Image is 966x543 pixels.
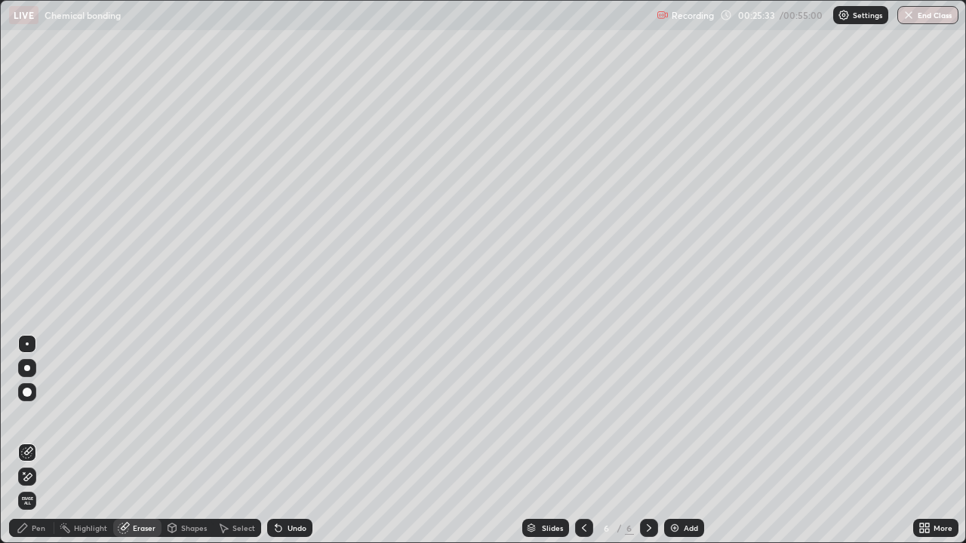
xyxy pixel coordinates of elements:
img: recording.375f2c34.svg [657,9,669,21]
div: 6 [599,523,614,532]
p: Recording [672,10,714,21]
img: class-settings-icons [838,9,850,21]
div: Slides [542,524,563,532]
div: / [617,523,622,532]
p: LIVE [14,9,34,21]
div: 6 [625,521,634,535]
div: More [934,524,952,532]
button: End Class [897,6,958,24]
div: Pen [32,524,45,532]
div: Select [232,524,255,532]
img: add-slide-button [669,522,681,534]
p: Chemical bonding [45,9,121,21]
img: end-class-cross [903,9,915,21]
div: Shapes [181,524,207,532]
p: Settings [853,11,882,19]
span: Erase all [19,496,35,505]
div: Eraser [133,524,155,532]
div: Undo [288,524,306,532]
div: Add [684,524,698,532]
div: Highlight [74,524,107,532]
